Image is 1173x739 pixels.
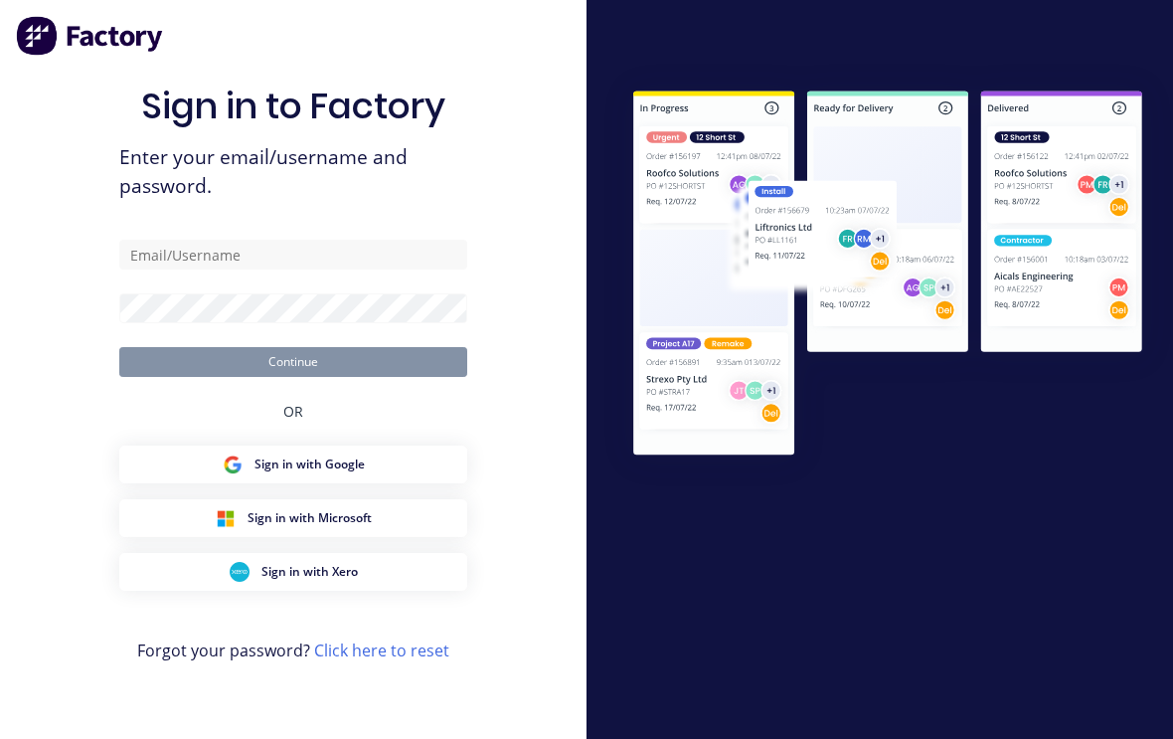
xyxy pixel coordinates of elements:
img: Factory [16,16,165,56]
span: Sign in with Microsoft [248,509,372,527]
button: Continue [119,347,467,377]
button: Xero Sign inSign in with Xero [119,553,467,591]
span: Enter your email/username and password. [119,143,467,201]
h1: Sign in to Factory [141,85,445,127]
img: Microsoft Sign in [216,508,236,528]
span: Sign in with Google [254,456,365,473]
img: Sign in [602,63,1173,488]
span: Forgot your password? [137,639,449,662]
input: Email/Username [119,240,467,270]
a: Click here to reset [314,640,449,661]
button: Google Sign inSign in with Google [119,446,467,483]
img: Google Sign in [223,455,243,474]
button: Microsoft Sign inSign in with Microsoft [119,499,467,537]
div: OR [283,377,303,446]
img: Xero Sign in [230,562,250,582]
span: Sign in with Xero [261,563,358,581]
